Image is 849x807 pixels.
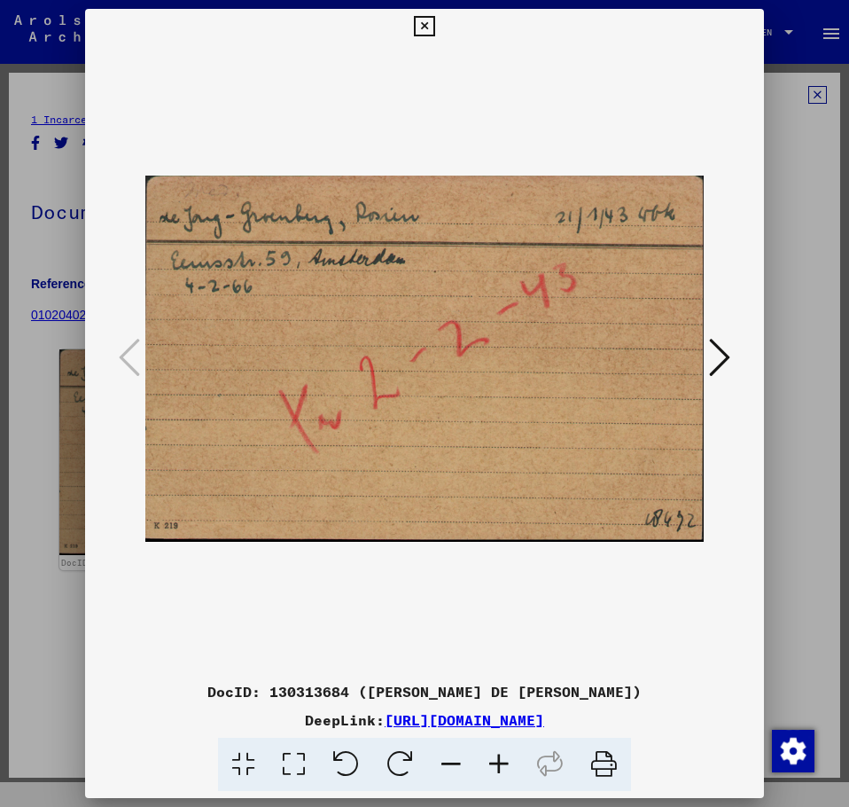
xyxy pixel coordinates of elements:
img: 001.jpg [145,44,704,674]
img: Change consent [772,730,814,772]
div: Change consent [771,729,814,772]
a: [URL][DOMAIN_NAME] [385,711,544,729]
div: DocID: 130313684 ([PERSON_NAME] DE [PERSON_NAME]) [85,681,764,702]
div: DeepLink: [85,709,764,731]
